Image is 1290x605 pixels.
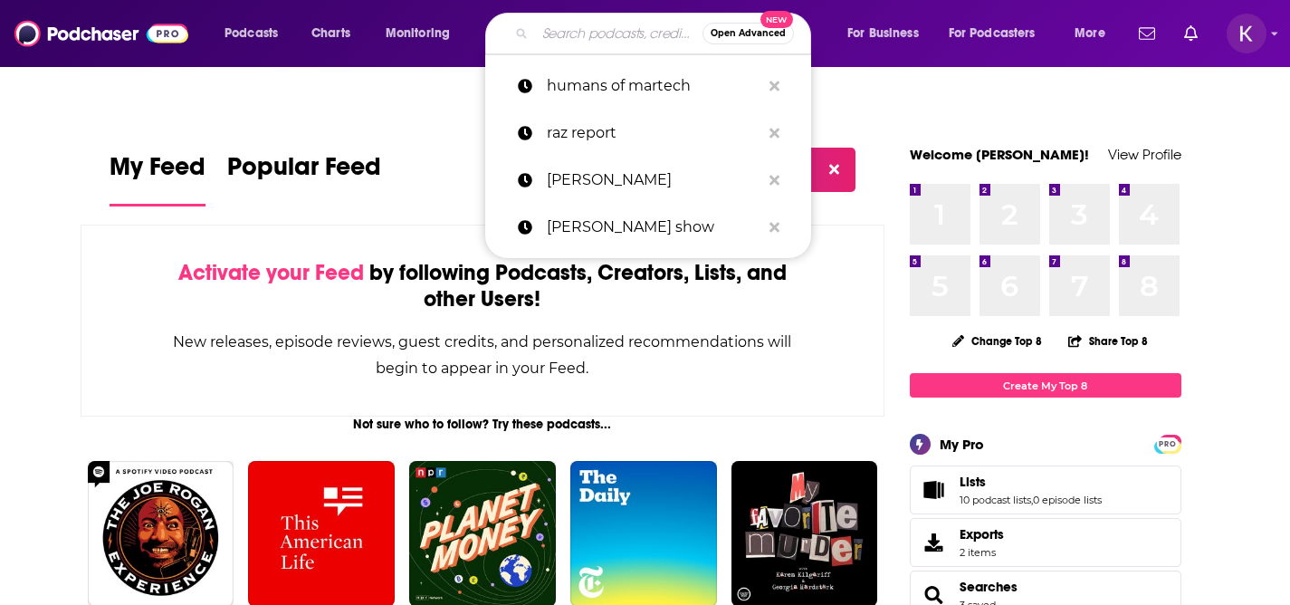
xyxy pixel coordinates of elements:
[386,21,450,46] span: Monitoring
[916,530,952,555] span: Exports
[547,204,760,251] p: chris voss show
[485,157,811,204] a: [PERSON_NAME]
[1132,18,1162,49] a: Show notifications dropdown
[547,110,760,157] p: raz report
[1177,18,1205,49] a: Show notifications dropdown
[1227,14,1266,53] span: Logged in as kwignall
[1157,437,1179,451] span: PRO
[502,13,828,54] div: Search podcasts, credits, & more...
[949,21,1036,46] span: For Podcasters
[1031,494,1033,506] span: ,
[14,16,188,51] img: Podchaser - Follow, Share and Rate Podcasts
[941,330,1054,352] button: Change Top 8
[960,526,1004,543] span: Exports
[1157,437,1179,450] a: PRO
[485,204,811,251] a: [PERSON_NAME] show
[1062,19,1128,48] button: open menu
[110,151,205,206] a: My Feed
[535,19,702,48] input: Search podcasts, credits, & more...
[711,29,786,38] span: Open Advanced
[172,329,794,381] div: New releases, episode reviews, guest credits, and personalized recommendations will begin to appe...
[702,23,794,44] button: Open AdvancedNew
[227,151,381,193] span: Popular Feed
[1033,494,1102,506] a: 0 episode lists
[910,373,1181,398] a: Create My Top 8
[311,21,350,46] span: Charts
[960,474,1102,490] a: Lists
[1067,323,1149,359] button: Share Top 8
[960,494,1031,506] a: 10 podcast lists
[1227,14,1266,53] button: Show profile menu
[910,146,1089,163] a: Welcome [PERSON_NAME]!
[547,157,760,204] p: chris voss
[1108,146,1181,163] a: View Profile
[485,62,811,110] a: humans of martech
[547,62,760,110] p: humans of martech
[960,474,986,490] span: Lists
[1075,21,1105,46] span: More
[960,579,1018,595] a: Searches
[300,19,361,48] a: Charts
[373,19,473,48] button: open menu
[227,151,381,206] a: Popular Feed
[212,19,301,48] button: open menu
[940,436,984,453] div: My Pro
[910,518,1181,567] a: Exports
[937,19,1062,48] button: open menu
[760,11,793,28] span: New
[485,110,811,157] a: raz report
[81,417,885,432] div: Not sure who to follow? Try these podcasts...
[910,466,1181,514] span: Lists
[835,19,941,48] button: open menu
[172,260,794,312] div: by following Podcasts, Creators, Lists, and other Users!
[1227,14,1266,53] img: User Profile
[110,151,205,193] span: My Feed
[178,259,364,286] span: Activate your Feed
[847,21,919,46] span: For Business
[225,21,278,46] span: Podcasts
[916,477,952,503] a: Lists
[960,546,1004,559] span: 2 items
